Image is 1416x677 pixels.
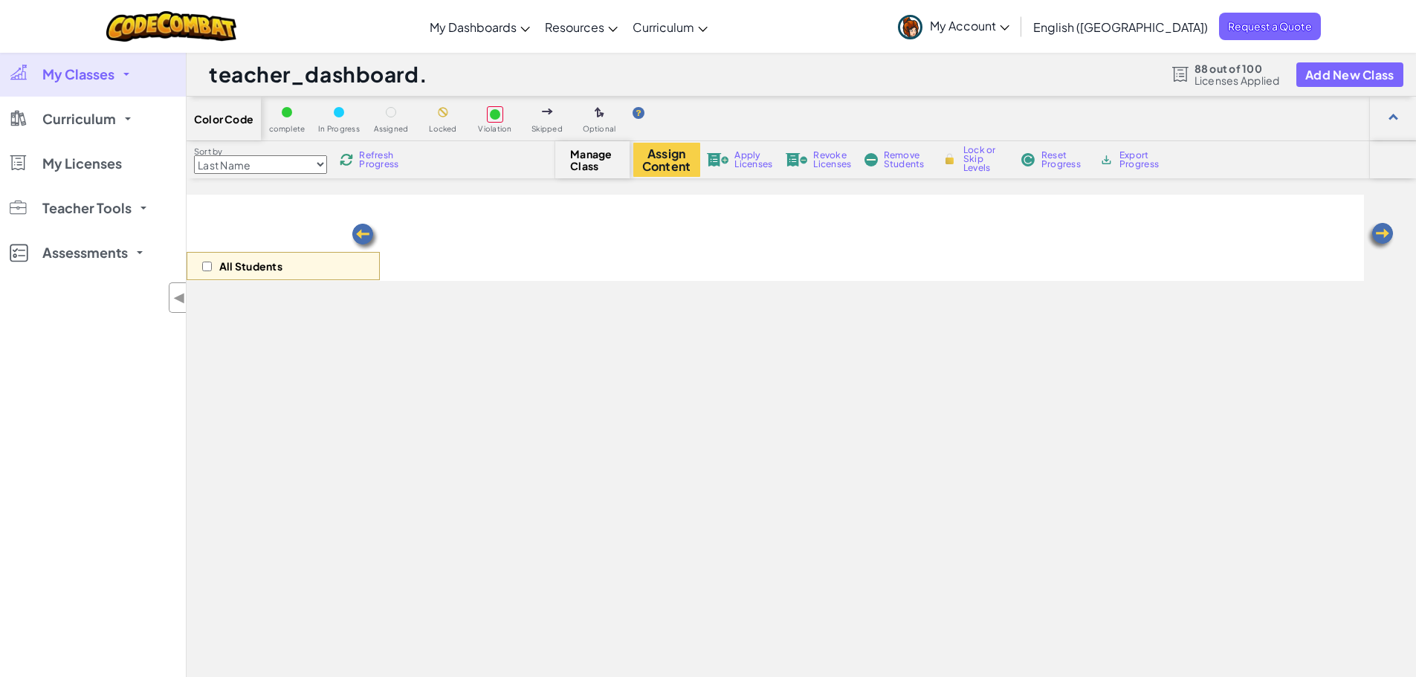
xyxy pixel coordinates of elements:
span: Color Code [194,113,253,125]
img: Arrow_Left.png [350,222,380,252]
span: Violation [478,125,511,133]
span: My Account [930,18,1009,33]
a: My Dashboards [422,7,537,47]
img: IconRemoveStudents.svg [864,153,878,166]
img: IconLock.svg [942,152,957,166]
span: Licenses Applied [1194,74,1280,86]
a: Resources [537,7,625,47]
span: ◀ [173,287,186,308]
span: Manage Class [570,148,614,172]
a: English ([GEOGRAPHIC_DATA]) [1026,7,1215,47]
img: IconLicenseApply.svg [707,153,729,166]
img: CodeCombat logo [106,11,236,42]
span: Export Progress [1119,151,1165,169]
span: Assigned [374,125,409,133]
span: My Classes [42,68,114,81]
button: Assign Content [633,143,700,177]
p: All Students [219,260,282,272]
span: Revoke Licenses [813,151,851,169]
span: English ([GEOGRAPHIC_DATA]) [1033,19,1208,35]
a: My Account [890,3,1017,50]
span: Remove Students [884,151,928,169]
span: Optional [583,125,616,133]
span: My Dashboards [430,19,517,35]
span: Skipped [531,125,563,133]
span: complete [269,125,305,133]
span: 88 out of 100 [1194,62,1280,74]
img: IconLicenseRevoke.svg [786,153,808,166]
img: IconArchive.svg [1099,153,1113,166]
img: avatar [898,15,922,39]
span: Reset Progress [1041,151,1086,169]
a: Curriculum [625,7,715,47]
img: IconOptionalLevel.svg [595,107,604,119]
span: Refresh Progress [359,151,405,169]
button: Add New Class [1296,62,1403,87]
span: Teacher Tools [42,201,132,215]
a: Request a Quote [1219,13,1321,40]
span: My Licenses [42,157,122,170]
span: Assessments [42,246,128,259]
img: IconReload.svg [340,153,353,166]
label: Sort by [194,146,327,158]
img: IconReset.svg [1021,153,1035,166]
span: In Progress [318,125,360,133]
span: Locked [429,125,456,133]
span: Apply Licenses [734,151,772,169]
img: Arrow_Left.png [1365,221,1395,251]
img: IconSkippedLevel.svg [542,108,553,114]
span: Curriculum [42,112,116,126]
span: Curriculum [633,19,694,35]
h1: teacher_dashboard. [209,60,427,88]
span: Resources [545,19,604,35]
img: IconHint.svg [633,107,644,119]
span: Lock or Skip Levels [963,146,1007,172]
